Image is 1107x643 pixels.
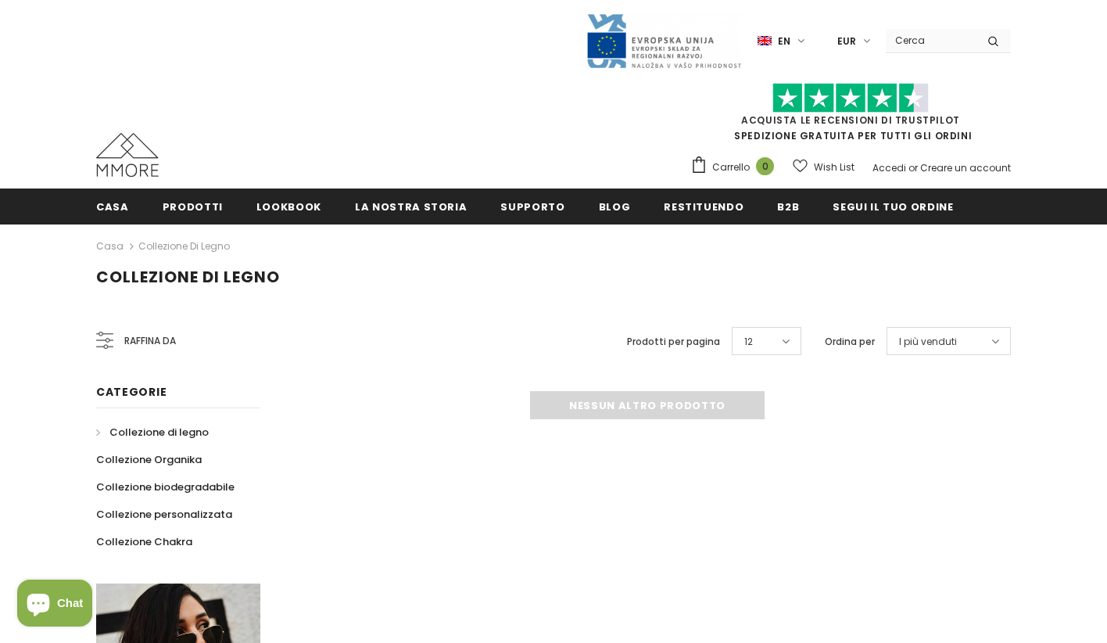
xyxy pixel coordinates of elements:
span: Prodotti [163,199,223,214]
label: Prodotti per pagina [627,334,720,350]
span: B2B [777,199,799,214]
a: Casa [96,237,124,256]
a: B2B [777,189,799,224]
span: Lookbook [256,199,321,214]
a: Collezione personalizzata [96,501,232,528]
span: 12 [744,334,753,350]
label: Ordina per [825,334,875,350]
a: Segui il tuo ordine [833,189,953,224]
a: supporto [500,189,564,224]
input: Search Site [886,29,976,52]
span: Collezione Organika [96,452,202,467]
span: en [778,34,790,49]
span: Collezione personalizzata [96,507,232,522]
span: Collezione biodegradabile [96,480,235,494]
span: Collezione di legno [96,266,280,288]
span: SPEDIZIONE GRATUITA PER TUTTI GLI ORDINI [690,90,1011,142]
a: Collezione Chakra [96,528,192,555]
span: 0 [756,157,774,175]
span: Blog [599,199,631,214]
span: I più venduti [899,334,957,350]
img: Fidati di Pilot Stars [772,83,929,113]
a: Accedi [872,161,906,174]
span: EUR [837,34,856,49]
a: Wish List [793,153,854,181]
img: Casi MMORE [96,133,159,177]
a: Carrello 0 [690,156,782,179]
a: Collezione Organika [96,446,202,473]
a: Collezione di legno [96,418,209,446]
span: Segui il tuo ordine [833,199,953,214]
a: Blog [599,189,631,224]
span: Casa [96,199,129,214]
span: Categorie [96,384,167,400]
span: Raffina da [124,332,176,350]
span: Carrello [712,160,750,175]
a: Creare un account [920,161,1011,174]
inbox-online-store-chat: Shopify online store chat [13,580,97,630]
a: Collezione di legno [138,239,230,253]
span: or [908,161,918,174]
span: supporto [500,199,564,214]
a: Casa [96,189,129,224]
a: Restituendo [664,189,743,224]
img: Javni Razpis [586,13,742,70]
a: Acquista le recensioni di TrustPilot [741,113,960,127]
a: Collezione biodegradabile [96,473,235,501]
span: La nostra storia [355,199,467,214]
a: Javni Razpis [586,34,742,47]
span: Collezione di legno [109,425,209,440]
a: Prodotti [163,189,223,224]
a: La nostra storia [355,189,467,224]
img: i-lang-1.png [758,34,772,48]
span: Wish List [814,160,854,175]
span: Collezione Chakra [96,534,192,549]
a: Lookbook [256,189,321,224]
span: Restituendo [664,199,743,214]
